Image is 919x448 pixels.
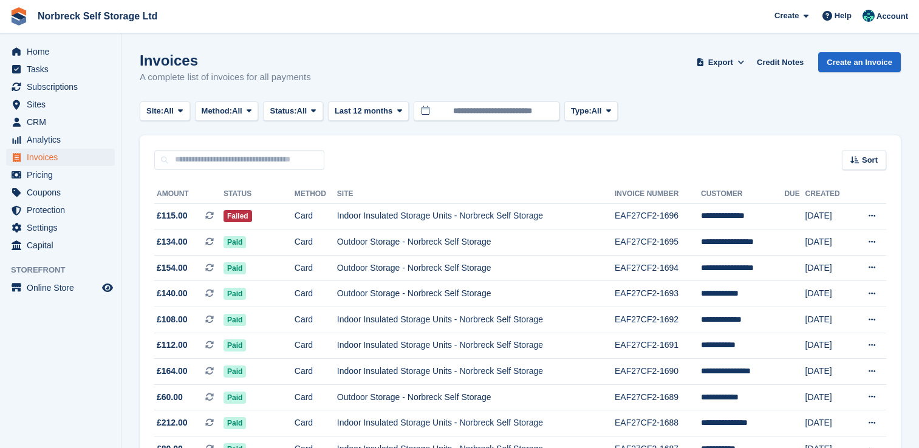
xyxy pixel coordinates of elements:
[862,154,878,166] span: Sort
[33,6,162,26] a: Norbreck Self Storage Ltd
[163,105,174,117] span: All
[157,209,188,222] span: £115.00
[784,185,805,204] th: Due
[615,255,701,281] td: EAF27CF2-1694
[337,333,615,359] td: Indoor Insulated Storage Units - Norbreck Self Storage
[295,333,337,359] td: Card
[805,203,852,229] td: [DATE]
[224,339,246,351] span: Paid
[337,203,615,229] td: Indoor Insulated Storage Units - Norbreck Self Storage
[6,202,115,219] a: menu
[615,333,701,359] td: EAF27CF2-1691
[337,359,615,385] td: Indoor Insulated Storage Units - Norbreck Self Storage
[805,255,852,281] td: [DATE]
[328,101,409,121] button: Last 12 months
[295,281,337,307] td: Card
[6,184,115,201] a: menu
[335,105,392,117] span: Last 12 months
[157,391,183,404] span: £60.00
[157,287,188,300] span: £140.00
[805,229,852,256] td: [DATE]
[224,417,246,429] span: Paid
[774,10,799,22] span: Create
[564,101,618,121] button: Type: All
[27,43,100,60] span: Home
[27,184,100,201] span: Coupons
[224,365,246,378] span: Paid
[805,384,852,410] td: [DATE]
[615,384,701,410] td: EAF27CF2-1689
[27,96,100,113] span: Sites
[27,131,100,148] span: Analytics
[615,410,701,436] td: EAF27CF2-1688
[615,359,701,385] td: EAF27CF2-1690
[863,10,875,22] img: Sally King
[694,52,747,72] button: Export
[805,185,852,204] th: Created
[571,105,592,117] span: Type:
[202,105,233,117] span: Method:
[295,384,337,410] td: Card
[27,202,100,219] span: Protection
[701,185,784,204] th: Customer
[157,339,188,351] span: £112.00
[6,78,115,95] a: menu
[140,52,311,69] h1: Invoices
[295,410,337,436] td: Card
[295,359,337,385] td: Card
[337,281,615,307] td: Outdoor Storage - Norbreck Self Storage
[27,279,100,296] span: Online Store
[295,307,337,333] td: Card
[805,410,852,436] td: [DATE]
[10,7,28,25] img: stora-icon-8386f47178a22dfd0bd8f6a31ec36ba5ce8667c1dd55bd0f319d3a0aa187defe.svg
[615,203,701,229] td: EAF27CF2-1696
[224,236,246,248] span: Paid
[11,264,121,276] span: Storefront
[224,262,246,274] span: Paid
[6,166,115,183] a: menu
[157,416,188,429] span: £212.00
[27,219,100,236] span: Settings
[27,61,100,78] span: Tasks
[27,237,100,254] span: Capital
[6,43,115,60] a: menu
[6,219,115,236] a: menu
[337,307,615,333] td: Indoor Insulated Storage Units - Norbreck Self Storage
[157,365,188,378] span: £164.00
[224,185,295,204] th: Status
[337,410,615,436] td: Indoor Insulated Storage Units - Norbreck Self Storage
[615,307,701,333] td: EAF27CF2-1692
[6,61,115,78] a: menu
[270,105,296,117] span: Status:
[154,185,224,204] th: Amount
[27,114,100,131] span: CRM
[615,229,701,256] td: EAF27CF2-1695
[195,101,259,121] button: Method: All
[337,229,615,256] td: Outdoor Storage - Norbreck Self Storage
[6,279,115,296] a: menu
[146,105,163,117] span: Site:
[27,166,100,183] span: Pricing
[295,185,337,204] th: Method
[157,236,188,248] span: £134.00
[140,101,190,121] button: Site: All
[263,101,323,121] button: Status: All
[805,307,852,333] td: [DATE]
[6,131,115,148] a: menu
[224,392,246,404] span: Paid
[297,105,307,117] span: All
[337,185,615,204] th: Site
[6,149,115,166] a: menu
[224,288,246,300] span: Paid
[337,384,615,410] td: Outdoor Storage - Norbreck Self Storage
[224,314,246,326] span: Paid
[805,359,852,385] td: [DATE]
[157,262,188,274] span: £154.00
[100,280,115,295] a: Preview store
[295,229,337,256] td: Card
[337,255,615,281] td: Outdoor Storage - Norbreck Self Storage
[615,281,701,307] td: EAF27CF2-1693
[224,210,252,222] span: Failed
[615,185,701,204] th: Invoice Number
[6,237,115,254] a: menu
